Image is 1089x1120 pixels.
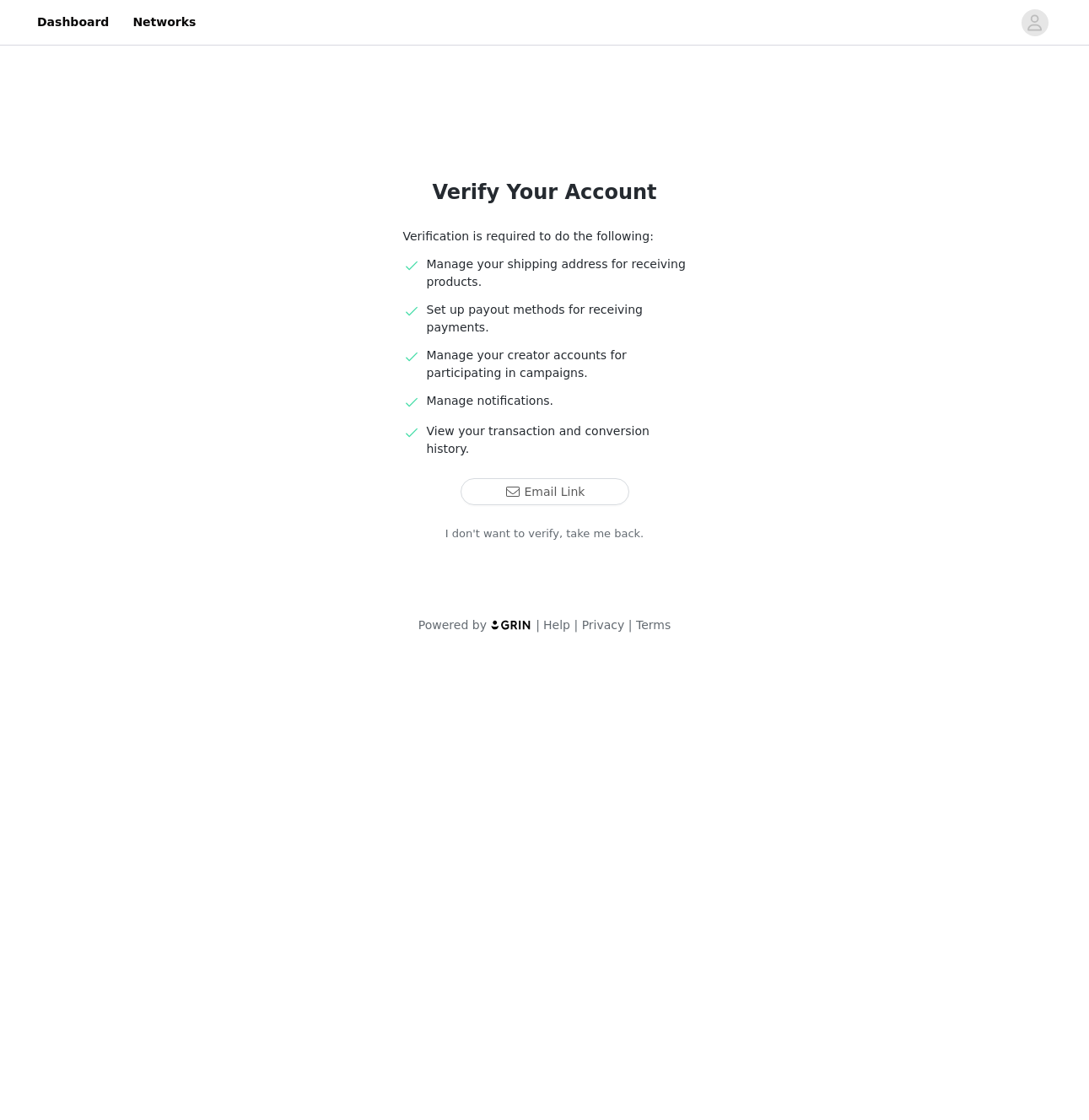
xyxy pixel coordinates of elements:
h1: Verify Your Account [363,177,727,207]
img: logo [490,619,532,630]
a: Terms [636,618,671,632]
p: Manage your creator accounts for participating in campaigns. [427,347,687,382]
span: | [574,618,578,632]
span: | [628,618,633,632]
a: Privacy [582,618,625,632]
a: Dashboard [27,3,119,41]
a: Help [543,618,570,632]
p: Manage notifications. [427,392,687,410]
p: View your transaction and conversion history. [427,423,687,458]
a: Networks [122,3,206,41]
p: Set up payout methods for receiving payments. [427,301,687,337]
p: Verification is required to do the following: [403,228,687,245]
p: Manage your shipping address for receiving products. [427,256,687,291]
button: Email Link [461,478,629,505]
span: | [536,618,540,632]
span: Powered by [418,618,487,632]
div: avatar [1027,9,1043,36]
a: I don't want to verify, take me back. [445,525,644,542]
